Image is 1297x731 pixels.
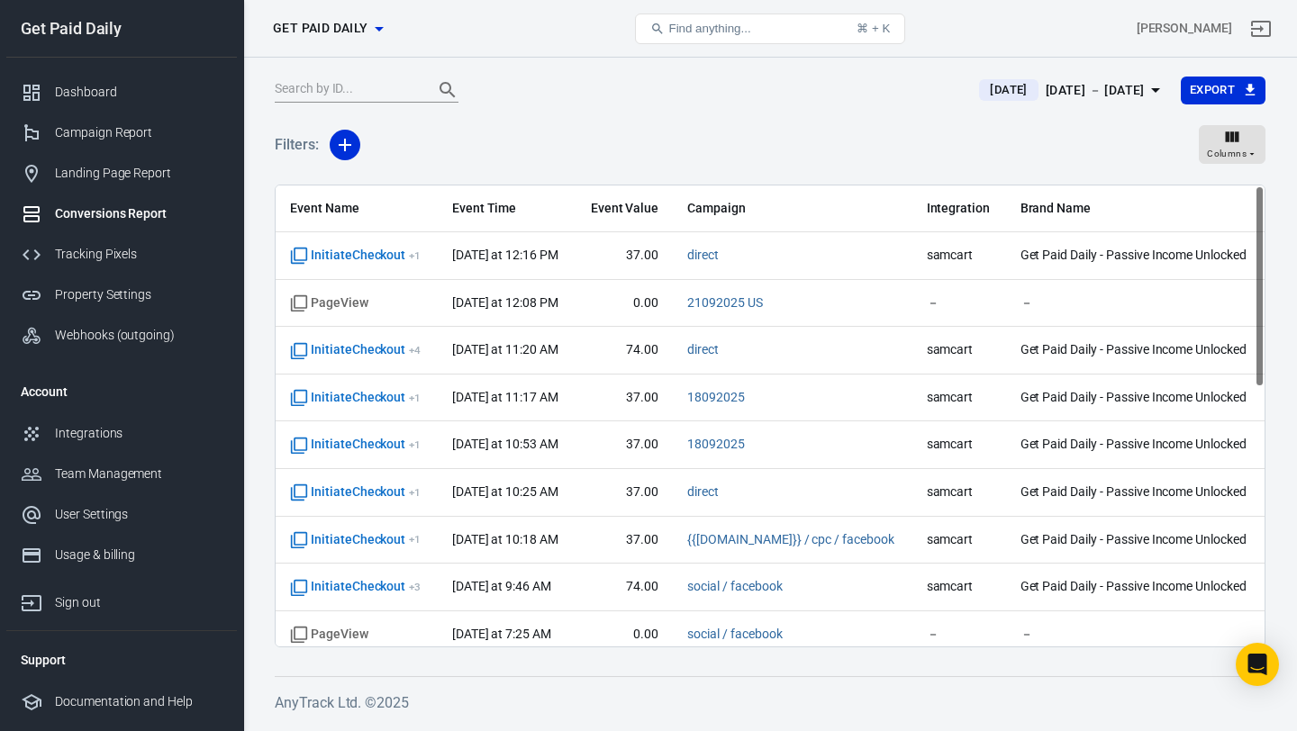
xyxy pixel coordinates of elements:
span: InitiateCheckout [290,531,421,549]
a: 18092025 [687,390,745,404]
a: Conversions Report [6,194,237,234]
span: InitiateCheckout [290,341,421,359]
time: 2025-09-24T12:16:19+02:00 [452,248,558,262]
span: InitiateCheckout [290,436,421,454]
a: Dashboard [6,72,237,113]
a: Landing Page Report [6,153,237,194]
button: Search [426,68,469,112]
div: Sign out [55,593,222,612]
span: 37.00 [589,389,658,407]
div: [DATE] － [DATE] [1046,79,1145,102]
li: Support [6,638,237,681]
div: Campaign Report [55,123,222,142]
span: 37.00 [589,483,658,501]
span: InitiateCheckout [290,578,421,596]
a: Sign out [6,575,237,623]
time: 2025-09-24T07:25:11+02:00 [452,627,551,641]
span: Standard event name [290,294,368,312]
span: direct [687,247,719,265]
a: Sign out [1239,7,1283,50]
button: Find anything...⌘ + K [635,14,905,44]
span: Brand Name [1020,200,1250,218]
span: Get Paid Daily - Passive Income Unlocked [1020,389,1250,407]
a: social / facebook [687,627,782,641]
span: 37.00 [589,531,658,549]
span: － [1020,626,1250,644]
div: Landing Page Report [55,164,222,183]
div: Get Paid Daily [6,21,237,37]
span: 37.00 [589,247,658,265]
div: Open Intercom Messenger [1236,643,1279,686]
span: Event Time [452,200,560,218]
button: Export [1181,77,1265,104]
time: 2025-09-24T12:08:03+02:00 [452,295,558,310]
sup: + 1 [409,392,421,404]
span: Get Paid Daily - Passive Income Unlocked [1020,483,1250,501]
time: 2025-09-24T10:18:25+02:00 [452,532,558,546]
span: Event Value [589,200,658,218]
span: 0.00 [589,626,658,644]
span: samcart [927,247,992,265]
div: User Settings [55,505,222,524]
span: Get Paid Daily - Passive Income Unlocked [1020,247,1250,265]
span: samcart [927,436,992,454]
a: Tracking Pixels [6,234,237,275]
button: Columns [1199,125,1265,165]
span: 18092025 [687,436,745,454]
span: Integration [927,200,992,218]
a: Campaign Report [6,113,237,153]
a: direct [687,484,719,499]
a: Webhooks (outgoing) [6,315,237,356]
span: 37.00 [589,436,658,454]
span: Standard event name [290,626,368,644]
a: User Settings [6,494,237,535]
a: {{[DOMAIN_NAME]}} / cpc / facebook [687,532,894,546]
li: Account [6,370,237,413]
input: Search by ID... [275,78,419,102]
div: Documentation and Help [55,692,222,711]
span: samcart [927,389,992,407]
div: Conversions Report [55,204,222,223]
span: Get Paid Daily - Passive Income Unlocked [1020,531,1250,549]
sup: + 1 [409,249,421,262]
span: Get Paid Daily [273,17,368,40]
span: InitiateCheckout [290,389,421,407]
div: Account id: VKdrdYJY [1137,19,1232,38]
span: samcart [927,483,992,501]
time: 2025-09-24T10:25:42+02:00 [452,484,558,499]
span: Event Name [290,200,423,218]
span: samcart [927,341,992,359]
h5: Filters: [275,116,319,174]
button: [DATE][DATE] － [DATE] [965,76,1180,105]
span: 74.00 [589,341,658,359]
div: scrollable content [276,185,1265,646]
span: Get Paid Daily - Passive Income Unlocked [1020,341,1250,359]
sup: + 1 [409,438,421,451]
sup: + 1 [409,486,421,499]
span: [DATE] [983,81,1034,99]
span: samcart [927,578,992,596]
div: Property Settings [55,285,222,304]
span: samcart [927,531,992,549]
div: Integrations [55,424,222,443]
div: Dashboard [55,83,222,102]
span: social / facebook [687,626,782,644]
a: direct [687,342,719,356]
span: {{campaign.name}} / cpc / facebook [687,531,894,549]
a: 18092025 [687,437,745,451]
span: Columns [1207,146,1247,162]
time: 2025-09-24T09:46:59+02:00 [452,579,551,593]
span: － [927,626,992,644]
time: 2025-09-24T11:17:38+02:00 [452,390,558,404]
a: direct [687,248,719,262]
span: Find anything... [668,22,750,35]
span: 0.00 [589,294,658,312]
button: Get Paid Daily [266,12,390,45]
a: social / facebook [687,579,782,593]
div: Tracking Pixels [55,245,222,264]
span: － [927,294,992,312]
h6: AnyTrack Ltd. © 2025 [275,691,1265,714]
a: Property Settings [6,275,237,315]
a: Team Management [6,454,237,494]
span: social / facebook [687,578,782,596]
